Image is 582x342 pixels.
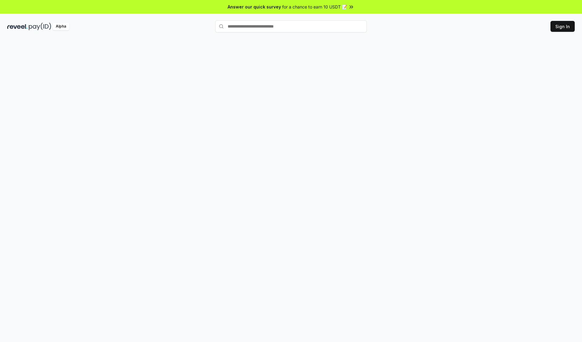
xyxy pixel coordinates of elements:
img: reveel_dark [7,23,28,30]
span: for a chance to earn 10 USDT 📝 [282,4,347,10]
div: Alpha [52,23,69,30]
img: pay_id [29,23,51,30]
span: Answer our quick survey [228,4,281,10]
button: Sign In [550,21,575,32]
